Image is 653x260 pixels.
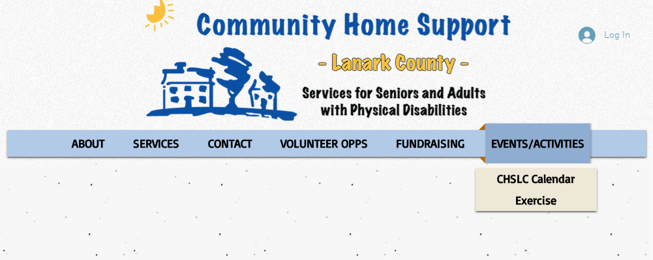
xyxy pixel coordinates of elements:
p: EVENTS/ACTIVITIES [485,123,590,163]
a: VOLUNTEER OPPS [268,123,380,163]
p: CHSLC Calendar [491,168,581,189]
p: Exercise [509,189,562,211]
p: FUNDRAISING [390,123,470,163]
a: ABOUT [59,123,117,163]
p: SERVICES [127,123,185,163]
span: Log In [600,29,635,42]
nav: Site [7,123,646,163]
p: CONTACT [202,123,258,163]
p: VOLUNTEER OPPS [275,123,374,163]
a: CONTACT [195,123,265,163]
a: EVENTS/ACTIVITIES [479,123,597,163]
button: Log In [569,23,640,48]
p: ABOUT [67,123,111,163]
a: FUNDRAISING [384,123,476,163]
a: CHSLC Calendar [476,168,597,189]
a: SERVICES [121,123,192,163]
a: Exercise [476,189,597,211]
